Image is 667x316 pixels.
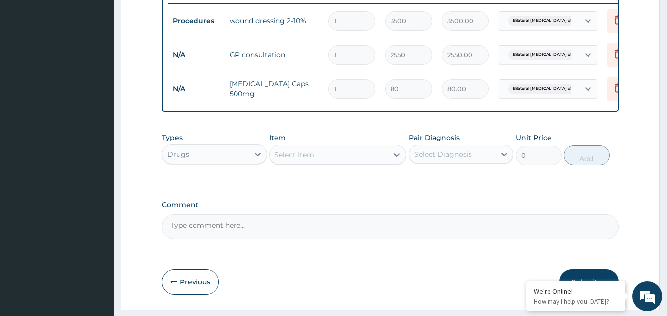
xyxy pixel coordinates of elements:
[275,150,314,160] div: Select Item
[534,287,618,296] div: We're Online!
[225,45,323,65] td: GP consultation
[167,149,189,159] div: Drugs
[534,297,618,306] p: How may I help you today?
[5,211,188,246] textarea: Type your message and hit 'Enter'
[516,133,551,142] label: Unit Price
[162,134,183,142] label: Types
[162,269,219,295] button: Previous
[559,269,619,295] button: Submit
[225,11,323,31] td: wound dressing 2-10%
[18,49,40,74] img: d_794563401_company_1708531726252_794563401
[508,50,585,60] span: Bilateral [MEDICAL_DATA] of to...
[508,84,585,94] span: Bilateral [MEDICAL_DATA] of to...
[162,201,619,209] label: Comment
[168,12,225,30] td: Procedures
[168,80,225,98] td: N/A
[508,16,585,26] span: Bilateral [MEDICAL_DATA] of to...
[414,149,472,159] div: Select Diagnosis
[269,133,286,142] label: Item
[409,133,460,142] label: Pair Diagnosis
[51,55,166,68] div: Chat with us now
[225,74,323,104] td: [MEDICAL_DATA] Caps 500mg
[162,5,186,29] div: Minimize live chat window
[57,95,136,195] span: We're online!
[564,145,610,165] button: Add
[168,46,225,64] td: N/A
